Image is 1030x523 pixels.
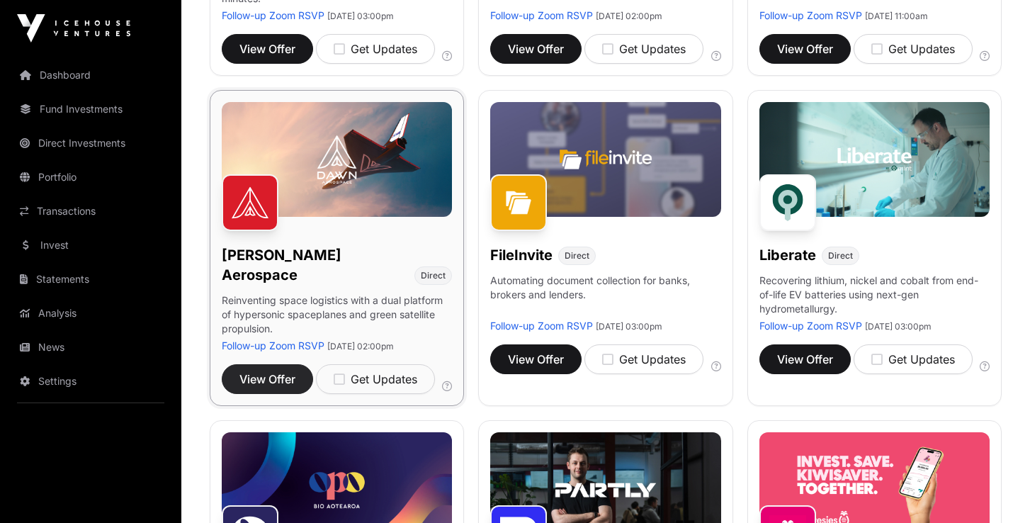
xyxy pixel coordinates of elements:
[865,11,928,21] span: [DATE] 11:00am
[508,40,564,57] span: View Offer
[759,274,990,319] p: Recovering lithium, nickel and cobalt from end-of-life EV batteries using next-gen hydrometallurgy.
[596,321,662,332] span: [DATE] 03:00pm
[11,60,170,91] a: Dashboard
[871,351,955,368] div: Get Updates
[11,94,170,125] a: Fund Investments
[316,364,435,394] button: Get Updates
[11,332,170,363] a: News
[584,34,703,64] button: Get Updates
[222,293,452,339] p: Reinventing space logistics with a dual platform of hypersonic spaceplanes and green satellite pr...
[490,174,547,231] img: FileInvite
[854,34,973,64] button: Get Updates
[508,351,564,368] span: View Offer
[865,321,932,332] span: [DATE] 03:00pm
[871,40,955,57] div: Get Updates
[334,40,417,57] div: Get Updates
[222,102,452,218] img: Dawn-Banner.jpg
[239,371,295,388] span: View Offer
[759,344,851,374] button: View Offer
[334,371,417,388] div: Get Updates
[327,341,394,352] span: [DATE] 02:00pm
[602,351,686,368] div: Get Updates
[490,34,582,64] button: View Offer
[759,9,862,21] a: Follow-up Zoom RSVP
[854,344,973,374] button: Get Updates
[490,102,720,218] img: File-Invite-Banner.jpg
[565,250,589,261] span: Direct
[759,174,816,231] img: Liberate
[11,162,170,193] a: Portfolio
[222,339,324,352] a: Follow-up Zoom RSVP
[490,9,593,21] a: Follow-up Zoom RSVP
[17,14,130,43] img: Icehouse Ventures Logo
[421,270,446,281] span: Direct
[222,245,409,285] h1: [PERSON_NAME] Aerospace
[602,40,686,57] div: Get Updates
[316,34,435,64] button: Get Updates
[490,274,720,319] p: Automating document collection for banks, brokers and lenders.
[584,344,703,374] button: Get Updates
[596,11,662,21] span: [DATE] 02:00pm
[828,250,853,261] span: Direct
[11,128,170,159] a: Direct Investments
[759,34,851,64] button: View Offer
[11,230,170,261] a: Invest
[777,40,833,57] span: View Offer
[759,320,862,332] a: Follow-up Zoom RSVP
[239,40,295,57] span: View Offer
[759,102,990,218] img: Liberate-Banner.jpg
[490,245,553,265] h1: FileInvite
[222,364,313,394] button: View Offer
[222,9,324,21] a: Follow-up Zoom RSVP
[490,320,593,332] a: Follow-up Zoom RSVP
[327,11,394,21] span: [DATE] 03:00pm
[222,174,278,231] img: Dawn Aerospace
[11,298,170,329] a: Analysis
[11,264,170,295] a: Statements
[759,245,816,265] h1: Liberate
[490,344,582,374] button: View Offer
[11,196,170,227] a: Transactions
[222,34,313,64] button: View Offer
[959,455,1030,523] iframe: Chat Widget
[777,351,833,368] span: View Offer
[11,366,170,397] a: Settings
